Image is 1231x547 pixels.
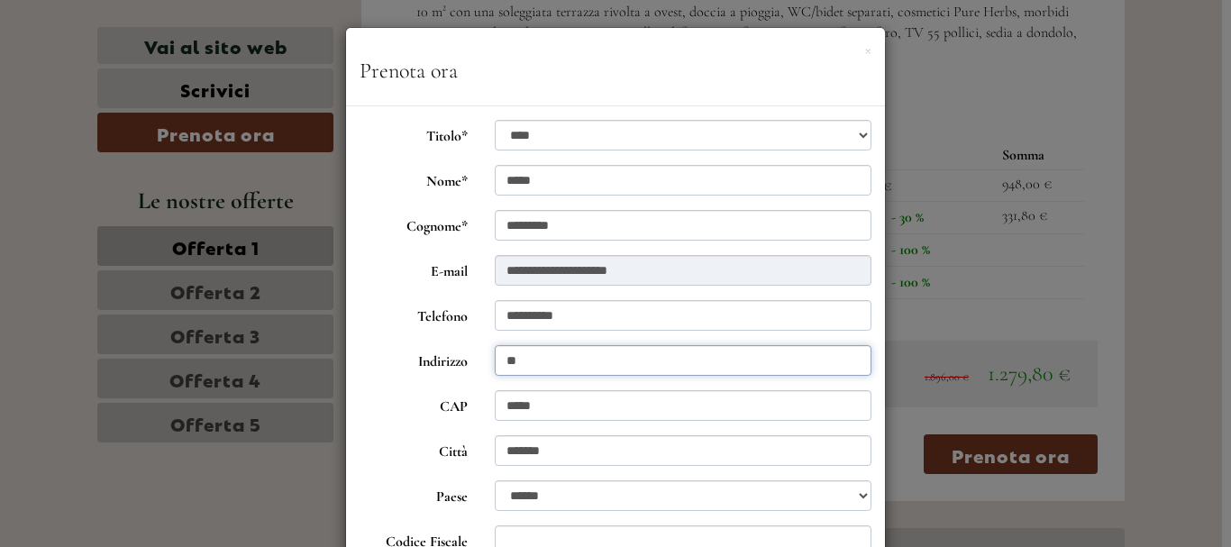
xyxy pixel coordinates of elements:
[346,300,481,327] label: Telefono
[346,435,481,462] label: Città
[346,255,481,282] label: E-mail
[27,52,241,67] div: [GEOGRAPHIC_DATA]
[346,390,481,417] label: CAP
[315,14,395,44] div: giovedì
[346,165,481,192] label: Nome*
[864,40,871,59] button: ×
[346,345,481,372] label: Indirizzo
[14,49,250,104] div: Buon giorno, come possiamo aiutarla?
[346,210,481,237] label: Cognome*
[360,59,871,83] h3: Prenota ora
[346,120,481,147] label: Titolo*
[27,87,241,100] small: 17:54
[604,467,710,506] button: Invia
[346,480,481,507] label: Paese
